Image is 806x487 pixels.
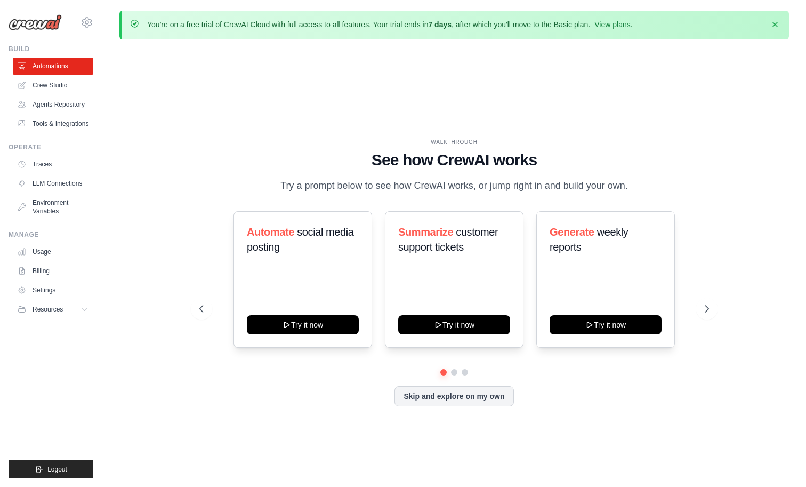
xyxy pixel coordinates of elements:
div: Operate [9,143,93,151]
div: WALKTHROUGH [199,138,710,146]
button: Resources [13,301,93,318]
iframe: Chat Widget [753,436,806,487]
strong: 7 days [428,20,452,29]
span: social media posting [247,226,354,253]
h1: See how CrewAI works [199,150,710,170]
a: LLM Connections [13,175,93,192]
a: Usage [13,243,93,260]
button: Try it now [247,315,359,334]
p: You're on a free trial of CrewAI Cloud with full access to all features. Your trial ends in , aft... [147,19,633,30]
p: Try a prompt below to see how CrewAI works, or jump right in and build your own. [275,178,633,194]
a: Automations [13,58,93,75]
a: Crew Studio [13,77,93,94]
button: Try it now [398,315,510,334]
a: View plans [594,20,630,29]
a: Agents Repository [13,96,93,113]
span: Resources [33,305,63,314]
a: Billing [13,262,93,280]
div: Build [9,45,93,53]
a: Tools & Integrations [13,115,93,132]
a: Traces [13,156,93,173]
button: Skip and explore on my own [394,386,513,406]
img: Logo [9,14,62,30]
a: Settings [13,282,93,299]
button: Try it now [550,315,662,334]
div: Manage [9,230,93,239]
button: Logout [9,460,93,478]
span: Summarize [398,226,453,238]
span: Automate [247,226,294,238]
span: Logout [47,465,67,474]
span: customer support tickets [398,226,498,253]
a: Environment Variables [13,194,93,220]
span: weekly reports [550,226,628,253]
span: Generate [550,226,594,238]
